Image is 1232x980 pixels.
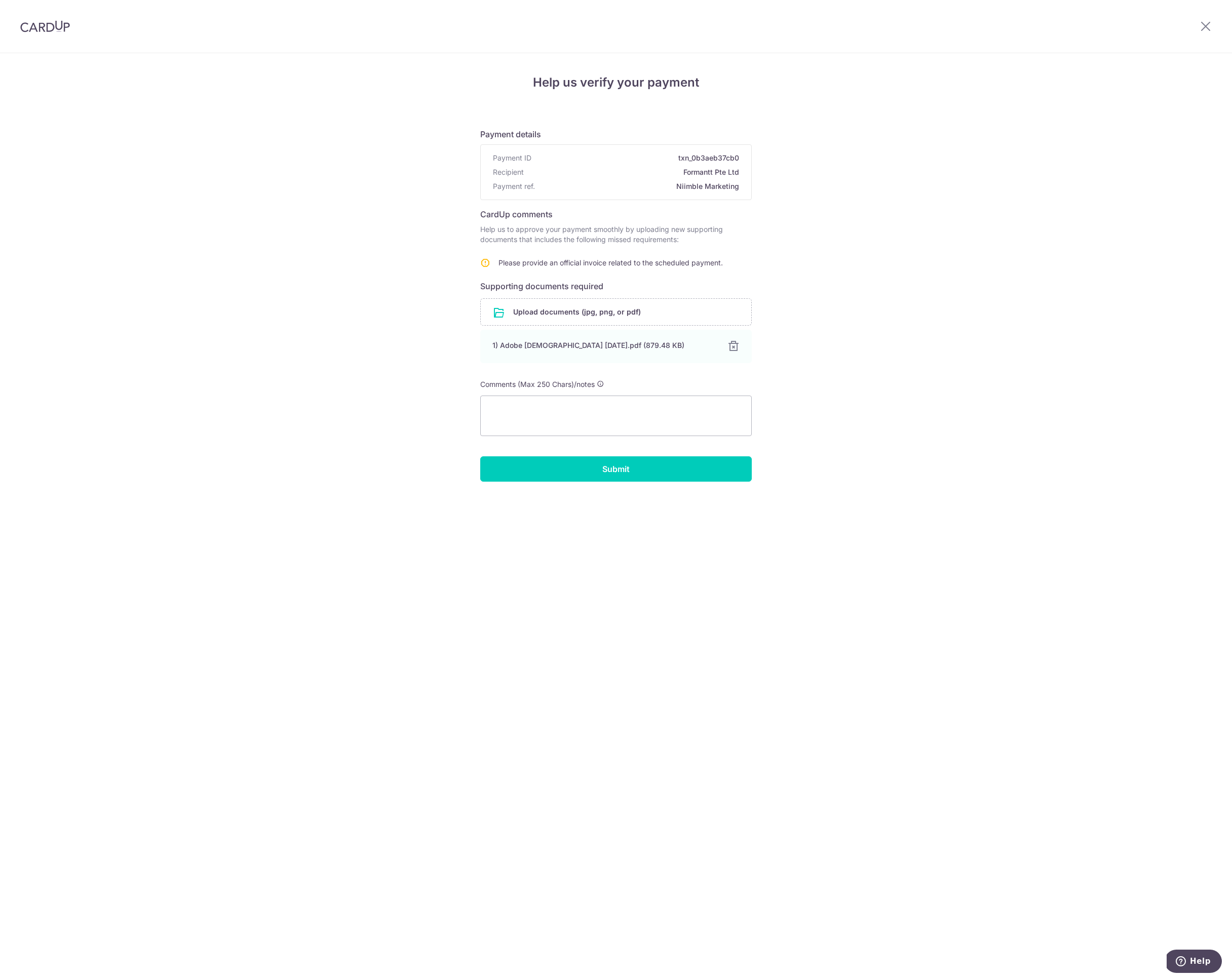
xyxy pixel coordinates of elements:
[535,153,739,163] span: txn_0b3aeb37cb0
[480,280,752,292] h6: Supporting documents required
[1167,950,1222,975] iframe: Opens a widget where you can find more information
[493,153,531,163] span: Payment ID
[480,224,752,245] p: Help us to approve your payment smoothly by uploading new supporting documents that includes the ...
[493,181,535,191] span: Payment ref.
[498,258,723,267] span: Please provide an official invoice related to the scheduled payment.
[480,380,595,388] span: Comments (Max 250 Chars)/notes
[20,20,70,32] img: CardUp
[539,181,739,191] span: Niimble Marketing
[528,167,739,177] span: Formantt Pte Ltd
[480,73,752,92] h4: Help us verify your payment
[492,340,715,350] div: 1) Adobe [DEMOGRAPHIC_DATA] [DATE].pdf (879.48 KB)
[493,167,524,177] span: Recipient
[480,456,752,482] input: Submit
[480,298,752,326] div: Upload documents (jpg, png, or pdf)
[480,208,752,220] h6: CardUp comments
[480,128,752,140] h6: Payment details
